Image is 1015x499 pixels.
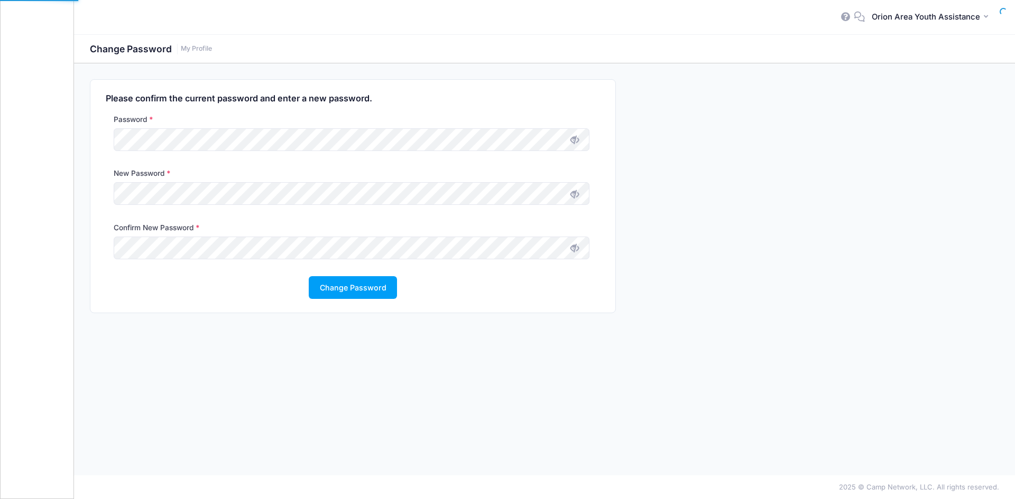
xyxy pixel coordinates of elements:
span: 2025 © Camp Network, LLC. All rights reserved. [839,483,999,491]
label: New Password [114,168,170,178]
h4: Please confirm the current password and enter a new password. [106,93,600,104]
h1: Change Password [90,43,212,54]
label: Password [114,114,153,125]
span: Orion Area Youth Assistance [872,11,980,23]
button: Change Password [309,276,397,299]
button: Orion Area Youth Assistance [865,5,999,30]
a: My Profile [181,45,212,53]
label: Confirm New Password [114,222,199,233]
